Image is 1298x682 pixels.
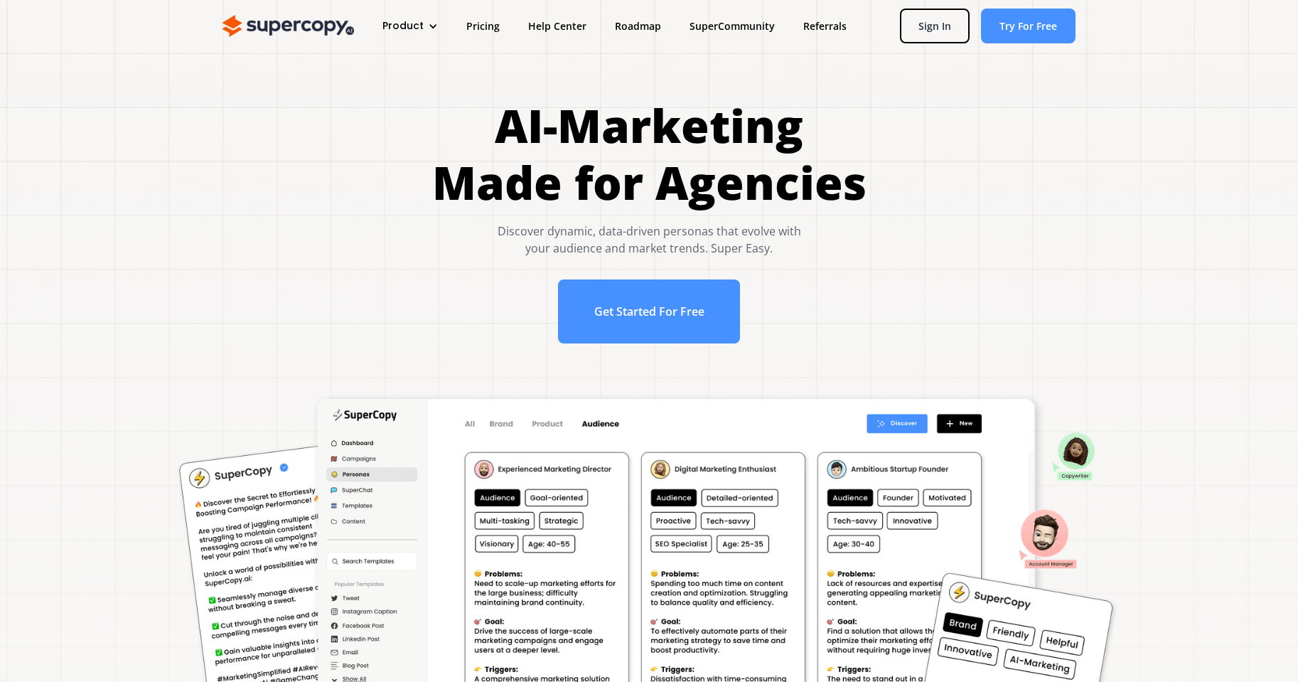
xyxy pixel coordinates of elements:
[675,13,789,39] a: SuperCommunity
[558,279,741,343] a: Get Started For Free
[432,97,867,211] h1: AI-Marketing Made for Agencies
[452,13,514,39] a: Pricing
[432,223,867,257] div: Discover dynamic, data-driven personas that evolve with your audience and market trends. Super Easy.
[900,9,970,43] a: Sign In
[368,13,452,39] div: Product
[601,13,675,39] a: Roadmap
[514,13,601,39] a: Help Center
[382,18,424,33] div: Product
[981,9,1076,43] a: Try For Free
[789,13,861,39] a: Referrals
